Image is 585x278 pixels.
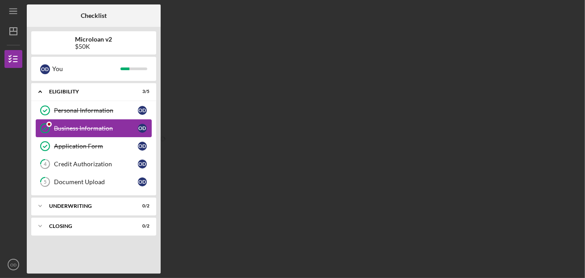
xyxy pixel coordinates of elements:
div: Business Information [54,125,138,132]
div: You [52,61,120,76]
a: 5Document UploadOD [36,173,152,191]
div: 0 / 2 [133,223,149,229]
div: O D [138,160,147,168]
div: O D [138,106,147,115]
div: Application Form [54,143,138,150]
div: Closing [49,223,127,229]
b: Checklist [81,12,107,19]
div: O D [138,142,147,151]
div: O D [40,64,50,74]
b: Microloan v2 [75,36,112,43]
tspan: 4 [44,161,47,167]
a: Application FormOD [36,137,152,155]
div: 0 / 2 [133,203,149,209]
div: O D [138,177,147,186]
div: Credit Authorization [54,160,138,168]
div: Personal Information [54,107,138,114]
div: Eligibility [49,89,127,94]
a: Business InformationOD [36,119,152,137]
text: OD [10,262,17,267]
button: OD [4,256,22,274]
div: Document Upload [54,178,138,185]
div: 3 / 5 [133,89,149,94]
a: Personal InformationOD [36,101,152,119]
tspan: 5 [44,179,46,185]
div: $50K [75,43,112,50]
div: Underwriting [49,203,127,209]
a: 4Credit AuthorizationOD [36,155,152,173]
div: O D [138,124,147,133]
